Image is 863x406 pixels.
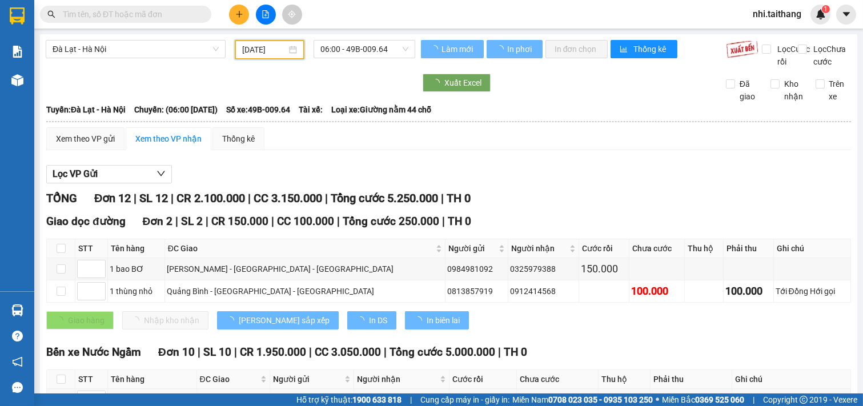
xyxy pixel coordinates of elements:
th: Chưa cước [629,239,685,258]
span: aim [288,10,296,18]
span: copyright [800,396,808,404]
span: Chuyến: (06:00 [DATE]) [134,103,218,116]
button: aim [282,5,302,25]
span: SL 10 [203,345,231,359]
span: CC 3.150.000 [254,191,322,205]
span: 1 [824,5,828,13]
div: Xem theo VP nhận [135,132,202,145]
div: 0813857919 [447,285,506,298]
button: Giao hàng [46,311,114,329]
span: Lọc VP Gửi [53,167,98,181]
img: warehouse-icon [11,304,23,316]
span: In DS [369,314,387,327]
span: Đơn 10 [158,345,195,359]
span: | [498,345,501,359]
span: [PERSON_NAME] sắp xếp [239,314,330,327]
span: ĐC Giao [200,373,258,385]
sup: 1 [822,5,830,13]
span: | [206,215,208,228]
img: solution-icon [11,46,23,58]
th: Phải thu [724,239,774,258]
span: Người gửi [448,242,496,255]
div: 0325979388 [510,263,577,275]
span: Đơn 12 [94,191,131,205]
span: TH 0 [448,215,471,228]
span: CR 1.950.000 [240,345,306,359]
span: Tài xế: [299,103,323,116]
span: Loại xe: Giường nằm 44 chỗ [331,103,431,116]
span: Người gửi [273,373,342,385]
span: In phơi [507,43,533,55]
button: Lọc VP Gửi [46,165,172,183]
span: Tổng cước 5.000.000 [390,345,495,359]
span: TỔNG [46,191,77,205]
span: notification [12,356,23,367]
span: Số xe: 49B-009.64 [226,103,290,116]
span: | [171,191,174,205]
img: 9k= [726,40,758,58]
span: | [753,393,754,406]
span: Đã giao [735,78,762,103]
span: | [441,191,444,205]
span: Trên xe [825,78,852,103]
span: | [325,191,328,205]
strong: 1900 633 818 [352,395,402,404]
img: logo-vxr [10,7,25,25]
span: loading [496,45,505,53]
th: STT [75,370,108,389]
button: In DS [347,311,396,329]
button: caret-down [836,5,856,25]
span: | [384,345,387,359]
div: 0912414568 [510,285,577,298]
span: loading [226,316,239,324]
div: [PERSON_NAME] - [GEOGRAPHIC_DATA] - [GEOGRAPHIC_DATA] [167,263,444,275]
span: ĐC Giao [168,242,434,255]
img: icon-new-feature [816,9,826,19]
span: TH 0 [504,345,527,359]
span: Hỗ trợ kỹ thuật: [296,393,402,406]
span: | [309,345,312,359]
span: Người nhận [357,373,437,385]
div: 100.000 [631,283,683,299]
div: 1 thùng nhỏ [110,285,163,298]
span: CC 100.000 [277,215,334,228]
span: CR 2.100.000 [176,191,245,205]
div: 150.000 [581,261,627,277]
span: Tổng cước 250.000 [343,215,439,228]
span: Làm mới [441,43,475,55]
input: Tìm tên, số ĐT hoặc mã đơn [63,8,198,21]
span: | [234,345,237,359]
strong: 0708 023 035 - 0935 103 250 [548,395,653,404]
div: Tới Đồng Hới gọi [776,285,849,298]
b: Tuyến: Đà Lạt - Hà Nội [46,105,126,114]
span: caret-down [841,9,852,19]
span: Người nhận [511,242,567,255]
th: Thu hộ [685,239,724,258]
span: In biên lai [427,314,460,327]
span: | [198,345,200,359]
div: Xem theo VP gửi [56,132,115,145]
span: TH 0 [447,191,471,205]
th: Thu hộ [599,370,651,389]
button: In biên lai [405,311,469,329]
span: Bến xe Nước Ngầm [46,345,141,359]
span: | [175,215,178,228]
span: loading [356,316,369,324]
span: plus [235,10,243,18]
div: 0984981092 [447,263,506,275]
input: 12/08/2025 [242,43,287,56]
button: In đơn chọn [545,40,608,58]
span: | [442,215,445,228]
span: | [134,191,137,205]
button: bar-chartThống kê [611,40,677,58]
button: plus [229,5,249,25]
span: | [410,393,412,406]
span: CC 3.050.000 [315,345,381,359]
button: file-add [256,5,276,25]
span: Lọc Cước rồi [773,43,812,68]
button: In phơi [487,40,543,58]
span: SL 2 [181,215,203,228]
th: Cước rồi [449,370,517,389]
span: Đơn 2 [143,215,173,228]
span: Lọc Chưa cước [809,43,852,68]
